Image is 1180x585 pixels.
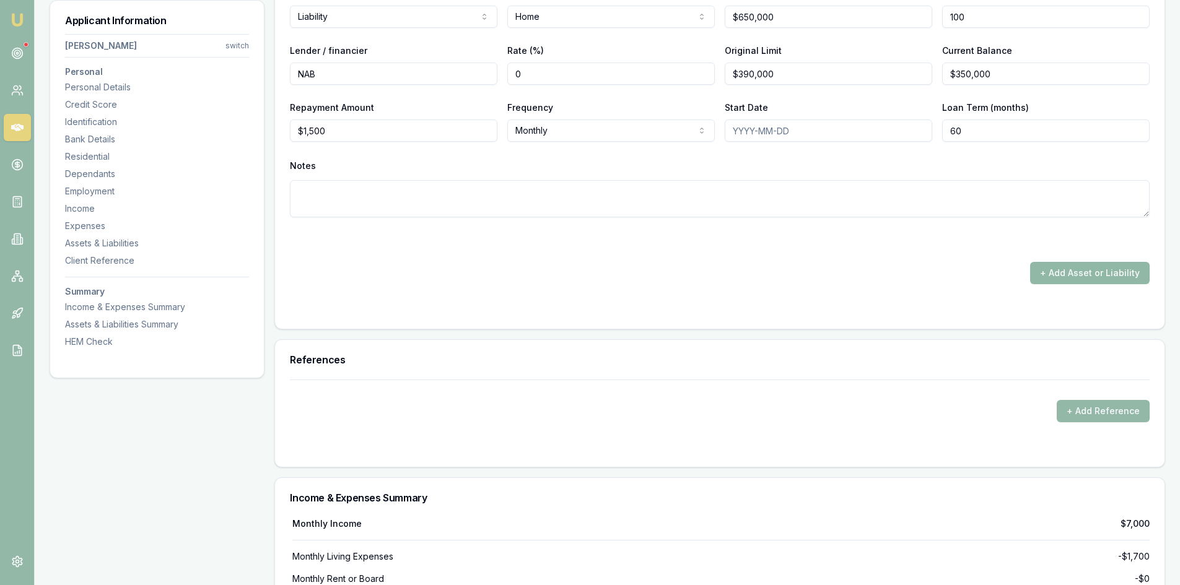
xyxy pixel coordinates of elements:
[65,15,249,25] h3: Applicant Information
[65,133,249,145] div: Bank Details
[65,237,249,249] div: Assets & Liabilities
[725,102,768,113] label: Start Date
[65,202,249,215] div: Income
[507,45,544,56] label: Rate (%)
[65,81,249,93] div: Personal Details
[1118,550,1150,563] div: -$1,700
[290,157,1150,175] div: Notes
[292,550,393,563] div: Monthly Living Expenses
[65,254,249,267] div: Client Reference
[65,40,137,52] div: [PERSON_NAME]
[292,518,362,530] div: Monthly Income
[725,119,932,142] input: YYYY-MM-DD
[290,355,1150,365] h3: References
[725,45,782,56] label: Original Limit
[725,6,932,28] input: $
[290,102,374,113] label: Repayment Amount
[725,63,932,85] input: $
[65,318,249,331] div: Assets & Liabilities Summary
[65,116,249,128] div: Identification
[290,493,1150,503] h3: Income & Expenses Summary
[65,67,249,76] h3: Personal
[1030,262,1150,284] button: + Add Asset or Liability
[942,45,1012,56] label: Current Balance
[10,12,25,27] img: emu-icon-u.png
[65,336,249,348] div: HEM Check
[225,41,249,51] div: switch
[942,63,1150,85] input: $
[65,301,249,313] div: Income & Expenses Summary
[290,119,497,142] input: $
[507,102,553,113] label: Frequency
[1121,518,1150,530] div: $7,000
[65,168,249,180] div: Dependants
[1057,400,1150,422] button: + Add Reference
[65,98,249,111] div: Credit Score
[65,185,249,197] div: Employment
[942,6,1150,28] input: Select a percentage
[1135,573,1150,585] div: -$0
[65,220,249,232] div: Expenses
[65,287,249,296] h3: Summary
[65,150,249,163] div: Residential
[290,45,367,56] label: Lender / financier
[292,573,384,585] div: Monthly Rent or Board
[942,102,1029,113] label: Loan Term (months)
